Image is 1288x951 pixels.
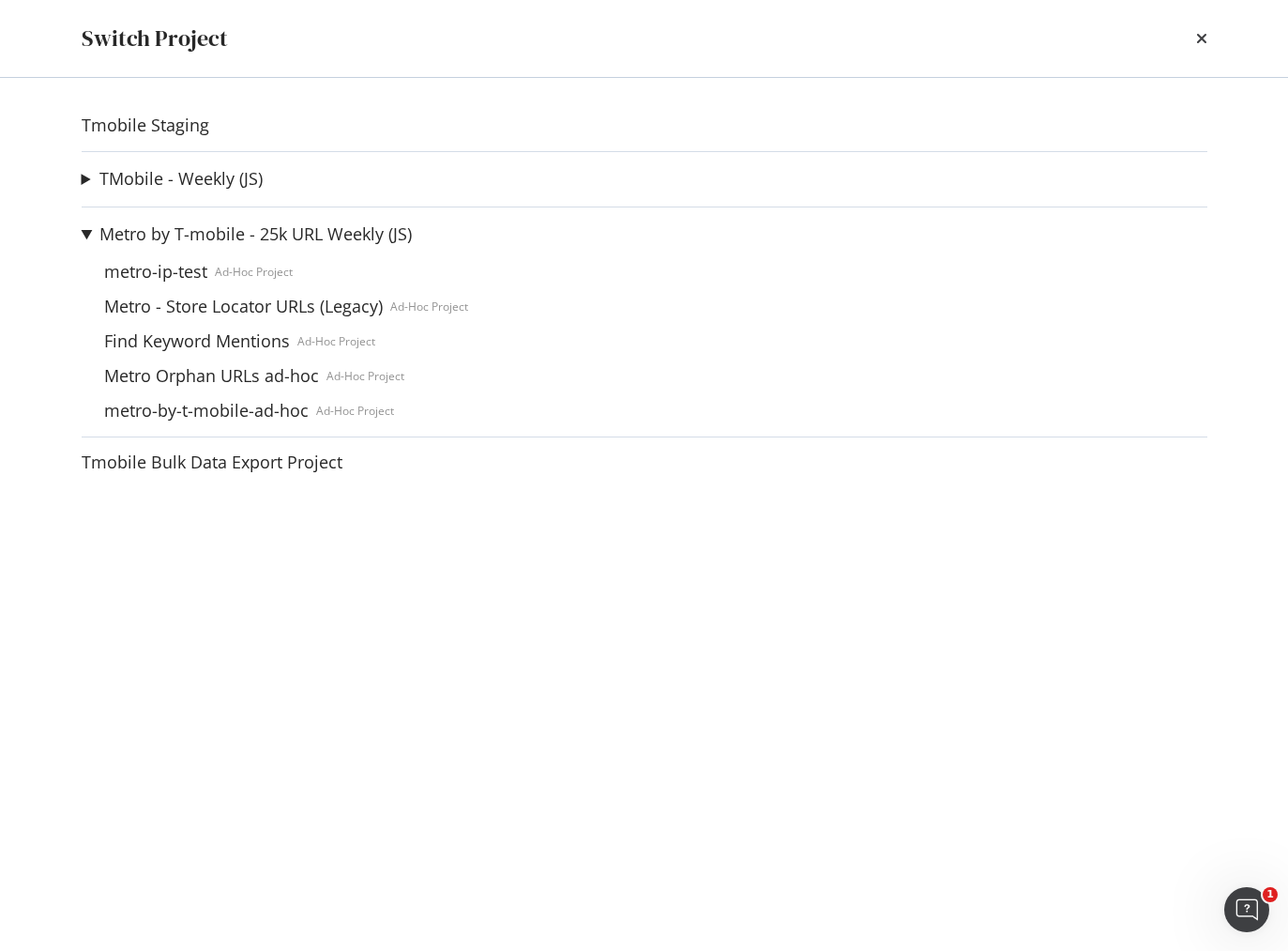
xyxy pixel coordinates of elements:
div: times [1196,23,1207,54]
a: Tmobile Bulk Data Export Project [82,452,342,472]
div: Ad-Hoc Project [390,299,468,314]
summary: Metro by T-mobile - 25k URL Weekly (JS) [82,222,468,247]
a: Metro - Store Locator URLs (Legacy) [97,297,390,316]
a: Metro Orphan URLs ad-hoc [97,366,326,386]
div: Ad-Hoc Project [316,403,394,419]
summary: TMobile - Weekly (JS) [82,167,263,192]
div: Switch Project [82,23,228,54]
a: Tmobile Staging [82,115,209,135]
a: Metro by T-mobile - 25k URL Weekly (JS) [99,224,412,244]
iframe: Intercom live chat [1224,887,1269,932]
a: TMobile - Weekly (JS) [99,169,263,189]
div: Ad-Hoc Project [326,368,404,384]
a: Find Keyword Mentions [97,331,297,351]
div: Ad-Hoc Project [215,264,293,280]
span: 1 [1263,887,1278,902]
a: metro-ip-test [97,262,215,282]
a: metro-by-t-mobile-ad-hoc [97,401,316,421]
div: Ad-Hoc Project [297,333,375,349]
